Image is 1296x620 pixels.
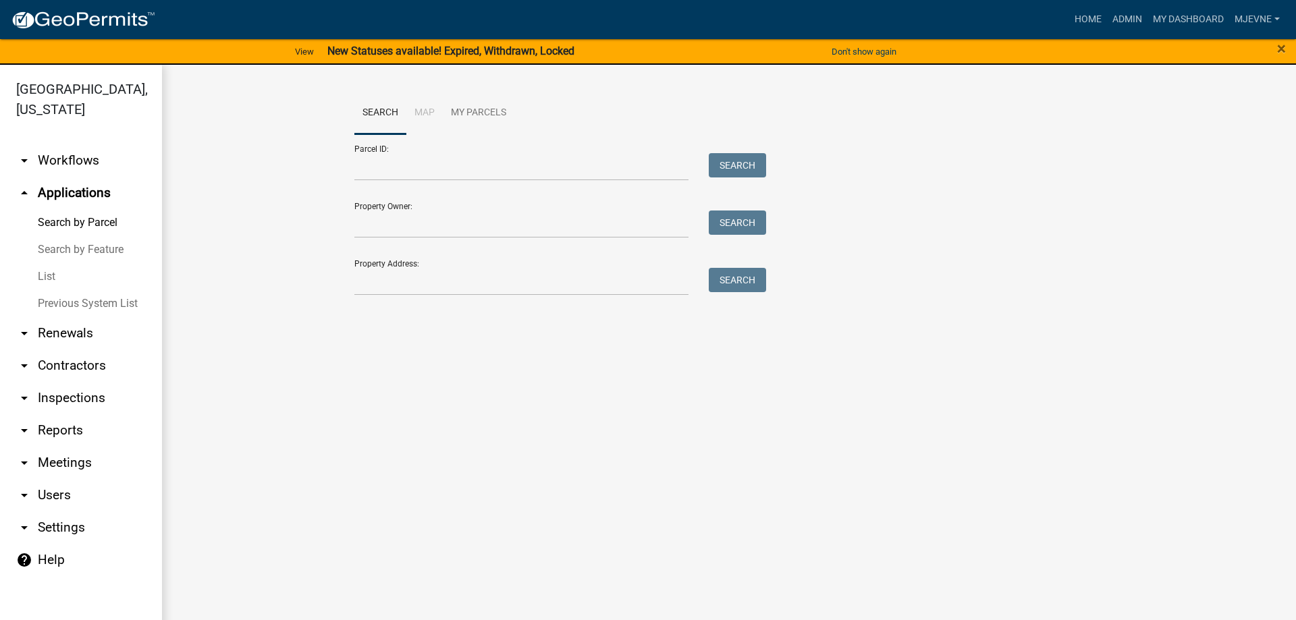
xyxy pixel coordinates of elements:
[16,185,32,201] i: arrow_drop_up
[709,268,766,292] button: Search
[327,45,574,57] strong: New Statuses available! Expired, Withdrawn, Locked
[709,210,766,235] button: Search
[1277,40,1286,57] button: Close
[16,390,32,406] i: arrow_drop_down
[16,422,32,439] i: arrow_drop_down
[1277,39,1286,58] span: ×
[709,153,766,177] button: Search
[16,325,32,341] i: arrow_drop_down
[16,519,32,536] i: arrow_drop_down
[16,487,32,503] i: arrow_drop_down
[1069,7,1107,32] a: Home
[1147,7,1229,32] a: My Dashboard
[1107,7,1147,32] a: Admin
[354,92,406,135] a: Search
[16,455,32,471] i: arrow_drop_down
[443,92,514,135] a: My Parcels
[16,552,32,568] i: help
[290,40,319,63] a: View
[1229,7,1285,32] a: MJevne
[826,40,902,63] button: Don't show again
[16,358,32,374] i: arrow_drop_down
[16,152,32,169] i: arrow_drop_down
